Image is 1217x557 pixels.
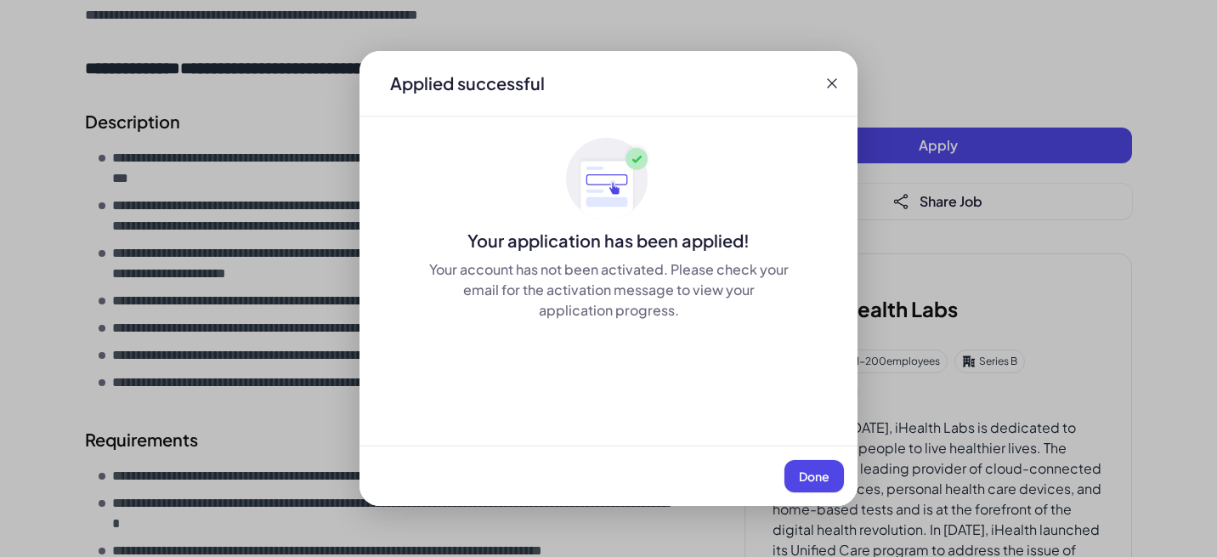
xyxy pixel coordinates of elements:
img: ApplyedMaskGroup3.svg [566,137,651,222]
button: Done [784,460,844,492]
span: Done [799,469,829,484]
div: Your account has not been activated. Please check your email for the activation message to view y... [427,259,790,321]
div: Your application has been applied! [359,229,858,253]
div: Applied successful [390,71,545,95]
